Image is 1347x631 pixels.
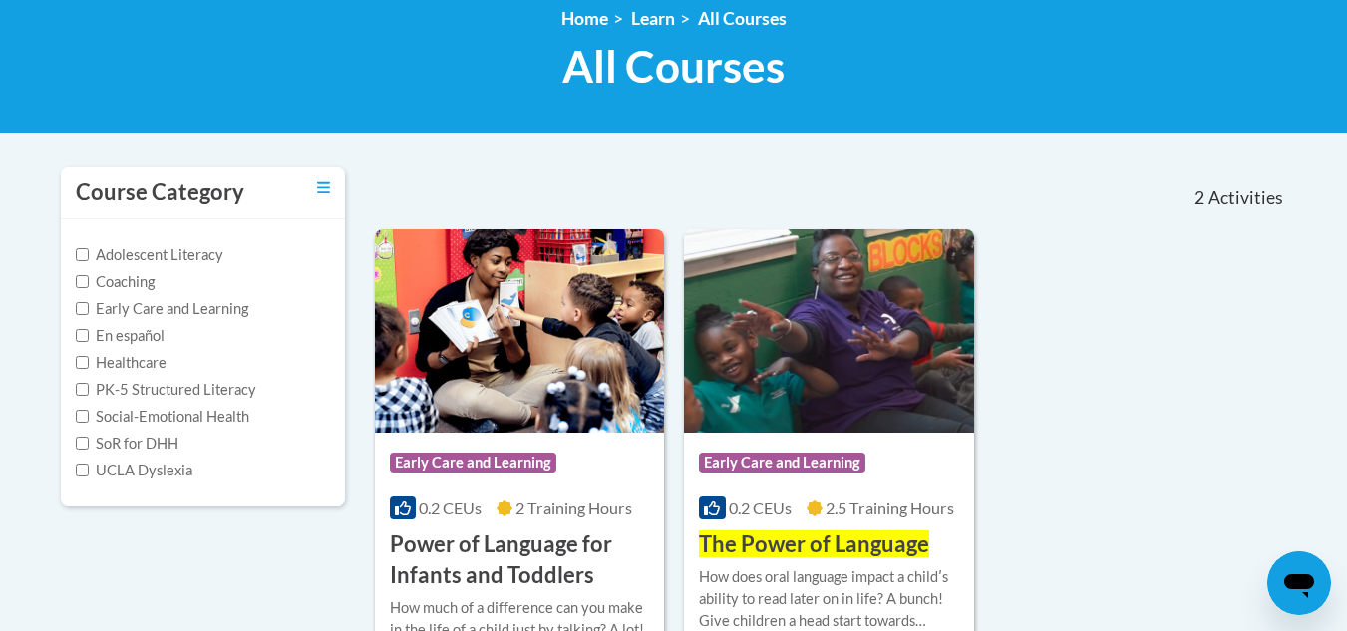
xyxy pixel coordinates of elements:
[76,433,178,455] label: SoR for DHH
[76,464,89,476] input: Checkbox for Options
[515,498,632,517] span: 2 Training Hours
[729,498,792,517] span: 0.2 CEUs
[698,8,787,29] a: All Courses
[1208,187,1283,209] span: Activities
[419,498,482,517] span: 0.2 CEUs
[76,298,248,320] label: Early Care and Learning
[76,356,89,369] input: Checkbox for Options
[390,529,650,591] h3: Power of Language for Infants and Toddlers
[76,379,256,401] label: PK-5 Structured Literacy
[76,352,167,374] label: Healthcare
[631,8,675,29] a: Learn
[76,383,89,396] input: Checkbox for Options
[1267,551,1331,615] iframe: Button to launch messaging window
[76,275,89,288] input: Checkbox for Options
[76,244,223,266] label: Adolescent Literacy
[375,229,665,433] img: Course Logo
[76,329,89,342] input: Checkbox for Options
[684,229,974,433] img: Course Logo
[76,271,155,293] label: Coaching
[76,460,192,481] label: UCLA Dyslexia
[76,248,89,261] input: Checkbox for Options
[699,530,929,557] span: The Power of Language
[317,177,330,199] a: Toggle collapse
[76,325,165,347] label: En español
[76,177,244,208] h3: Course Category
[76,437,89,450] input: Checkbox for Options
[76,302,89,315] input: Checkbox for Options
[561,8,608,29] a: Home
[76,410,89,423] input: Checkbox for Options
[699,453,865,473] span: Early Care and Learning
[390,453,556,473] span: Early Care and Learning
[76,406,249,428] label: Social-Emotional Health
[562,40,785,93] span: All Courses
[1194,187,1204,209] span: 2
[826,498,954,517] span: 2.5 Training Hours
